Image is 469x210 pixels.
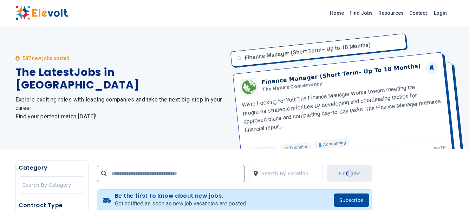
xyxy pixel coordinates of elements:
a: Resources [376,7,406,19]
h1: The Latest Jobs in [GEOGRAPHIC_DATA] [15,66,226,91]
h2: Explore exciting roles with leading companies and take the next big step in your career. Find you... [15,96,226,121]
a: Find Jobs [347,7,376,19]
h5: Contract Type [19,201,85,210]
div: Loading... [345,169,355,178]
a: Login [430,6,451,20]
button: Subscribe [334,193,369,207]
a: Contact [406,7,430,19]
img: Elevolt [15,6,68,20]
h4: Be the first to know about new jobs. [115,192,247,199]
a: Home [327,7,347,19]
p: 587 new jobs posted [22,55,70,62]
p: Get notified as soon as new job vacancies are posted. [115,199,247,208]
h5: Category [19,164,85,172]
button: Find JobsLoading... [327,165,372,182]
